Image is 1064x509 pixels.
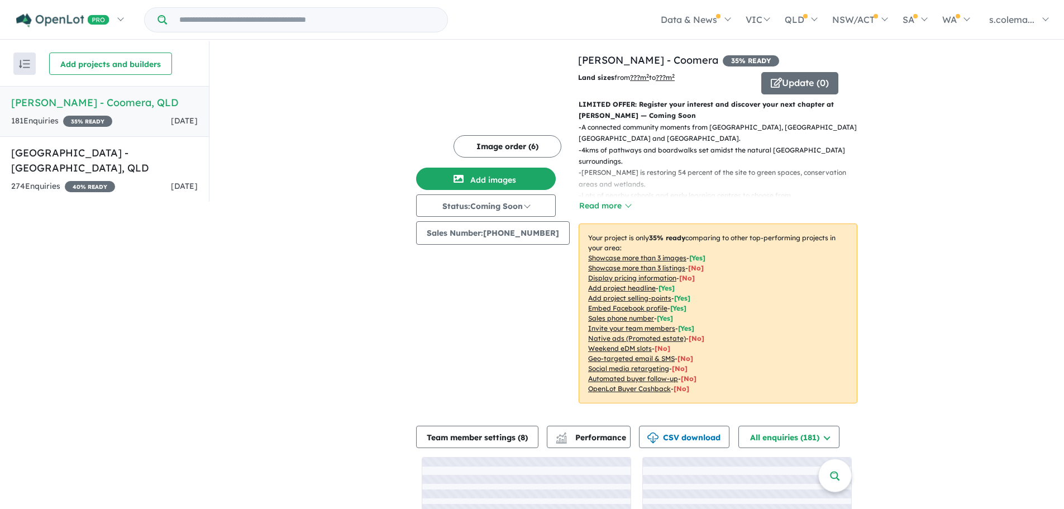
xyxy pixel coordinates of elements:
[588,264,685,272] u: Showcase more than 3 listings
[670,304,686,312] span: [ Yes ]
[588,334,686,342] u: Native ads (Promoted estate)
[588,324,675,332] u: Invite your team members
[588,344,652,353] u: Weekend eDM slots
[579,199,631,212] button: Read more
[416,221,570,245] button: Sales Number:[PHONE_NUMBER]
[556,432,566,439] img: line-chart.svg
[677,354,693,363] span: [No]
[556,436,567,443] img: bar-chart.svg
[588,354,675,363] u: Geo-targeted email & SMS
[649,73,675,82] span: to
[659,284,675,292] span: [ Yes ]
[672,364,688,373] span: [No]
[646,73,649,79] sup: 2
[674,294,690,302] span: [ Yes ]
[655,344,670,353] span: [No]
[579,99,857,122] p: LIMITED OFFER: Register your interest and discover your next chapter at [PERSON_NAME] — Coming Soon
[639,426,729,448] button: CSV download
[672,73,675,79] sup: 2
[630,73,649,82] u: ??? m
[738,426,839,448] button: All enquiries (181)
[579,167,866,190] p: - [PERSON_NAME] is restoring 54 percent of the site to green spaces, conservation areas and wetla...
[678,324,694,332] span: [ Yes ]
[579,223,857,403] p: Your project is only comparing to other top-performing projects in your area: - - - - - - - - - -...
[578,73,614,82] b: Land sizes
[171,181,198,191] span: [DATE]
[689,254,705,262] span: [ Yes ]
[579,122,866,145] p: - A connected community moments from [GEOGRAPHIC_DATA], [GEOGRAPHIC_DATA], [GEOGRAPHIC_DATA] and ...
[989,14,1034,25] span: s.colema...
[579,145,866,168] p: - 4kms of pathways and boardwalks set amidst the natural [GEOGRAPHIC_DATA] surroundings.
[171,116,198,126] span: [DATE]
[521,432,525,443] span: 8
[681,374,696,383] span: [No]
[578,72,753,83] p: from
[588,274,676,282] u: Display pricing information
[547,426,631,448] button: Performance
[588,254,686,262] u: Showcase more than 3 images
[689,334,704,342] span: [No]
[588,374,678,383] u: Automated buyer follow-up
[588,314,654,322] u: Sales phone number
[416,168,556,190] button: Add images
[657,314,673,322] span: [ Yes ]
[656,73,675,82] u: ???m
[723,55,779,66] span: 35 % READY
[65,181,115,192] span: 40 % READY
[647,432,659,444] img: download icon
[649,234,685,242] b: 35 % ready
[416,426,538,448] button: Team member settings (8)
[679,274,695,282] span: [ No ]
[761,72,838,94] button: Update (0)
[169,8,445,32] input: Try estate name, suburb, builder or developer
[416,194,556,217] button: Status:Coming Soon
[588,364,669,373] u: Social media retargeting
[11,95,198,110] h5: [PERSON_NAME] - Coomera , QLD
[16,13,109,27] img: Openlot PRO Logo White
[578,54,718,66] a: [PERSON_NAME] - Coomera
[49,53,172,75] button: Add projects and builders
[588,304,667,312] u: Embed Facebook profile
[588,384,671,393] u: OpenLot Buyer Cashback
[63,116,112,127] span: 35 % READY
[454,135,561,158] button: Image order (6)
[11,180,115,193] div: 274 Enquir ies
[588,294,671,302] u: Add project selling-points
[688,264,704,272] span: [ No ]
[588,284,656,292] u: Add project headline
[557,432,626,443] span: Performance
[11,115,112,128] div: 181 Enquir ies
[19,60,30,68] img: sort.svg
[11,145,198,175] h5: [GEOGRAPHIC_DATA] - [GEOGRAPHIC_DATA] , QLD
[674,384,689,393] span: [No]
[579,190,866,201] p: - Lots of nearby schools and early learning centres to choose from.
